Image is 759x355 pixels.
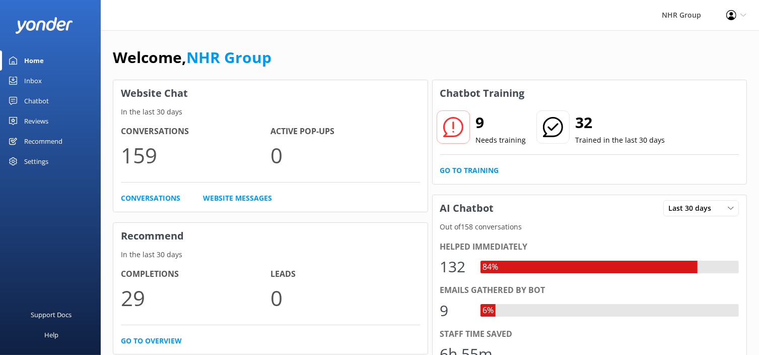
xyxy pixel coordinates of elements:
[24,50,44,71] div: Home
[113,80,428,106] h3: Website Chat
[24,111,48,131] div: Reviews
[121,193,180,204] a: Conversations
[270,138,420,172] p: 0
[576,135,665,146] p: Trained in the last 30 days
[480,304,497,317] div: 6%
[440,165,499,176] a: Go to Training
[476,135,526,146] p: Needs training
[15,17,73,34] img: yonder-white-logo.png
[440,284,739,297] div: Emails gathered by bot
[121,125,270,138] h4: Conversations
[121,138,270,172] p: 159
[440,328,739,341] div: Staff time saved
[440,241,739,254] div: Helped immediately
[270,281,420,315] p: 0
[113,223,428,249] h3: Recommend
[24,151,48,171] div: Settings
[476,110,526,135] h2: 9
[203,193,272,204] a: Website Messages
[440,255,470,279] div: 132
[433,80,532,106] h3: Chatbot Training
[433,221,747,232] p: Out of 158 conversations
[44,325,58,345] div: Help
[24,71,42,91] div: Inbox
[480,261,501,274] div: 84%
[121,281,270,315] p: 29
[576,110,665,135] h2: 32
[31,305,72,325] div: Support Docs
[668,203,717,214] span: Last 30 days
[433,195,502,221] h3: AI Chatbot
[24,91,49,111] div: Chatbot
[113,106,428,117] p: In the last 30 days
[113,45,271,70] h1: Welcome,
[121,268,270,281] h4: Completions
[121,335,182,346] a: Go to overview
[186,47,271,68] a: NHR Group
[113,249,428,260] p: In the last 30 days
[270,125,420,138] h4: Active Pop-ups
[270,268,420,281] h4: Leads
[24,131,62,151] div: Recommend
[440,299,470,323] div: 9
